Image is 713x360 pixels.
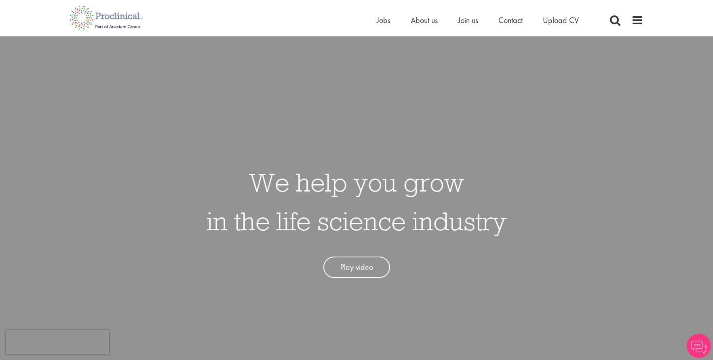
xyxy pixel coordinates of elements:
[411,15,438,25] a: About us
[543,15,579,25] a: Upload CV
[687,334,711,358] img: Chatbot
[498,15,523,25] a: Contact
[323,257,390,278] a: Play video
[377,15,390,25] a: Jobs
[458,15,478,25] a: Join us
[207,163,506,240] h1: We help you grow in the life science industry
